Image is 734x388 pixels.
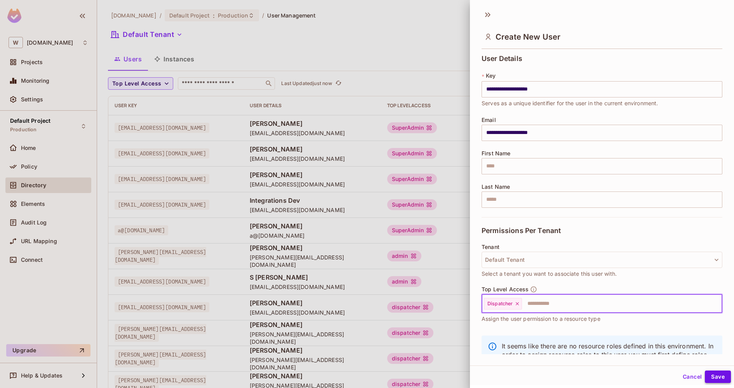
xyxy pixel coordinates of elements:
[482,270,617,278] span: Select a tenant you want to associate this user with.
[482,184,510,190] span: Last Name
[482,99,658,108] span: Serves as a unique identifier for the user in the current environment.
[718,303,720,304] button: Open
[482,150,511,157] span: First Name
[482,252,722,268] button: Default Tenant
[486,73,496,79] span: Key
[487,301,513,307] span: Dispatcher
[484,298,522,310] div: Dispatcher
[705,371,731,383] button: Save
[482,117,496,123] span: Email
[482,286,529,292] span: Top Level Access
[482,244,499,250] span: Tenant
[502,342,716,367] p: It seems like there are no resource roles defined in this environment. In order to assign resourc...
[482,227,561,235] span: Permissions Per Tenant
[680,371,705,383] button: Cancel
[496,32,560,42] span: Create New User
[482,315,600,323] span: Assign the user permission to a resource type
[482,55,522,63] span: User Details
